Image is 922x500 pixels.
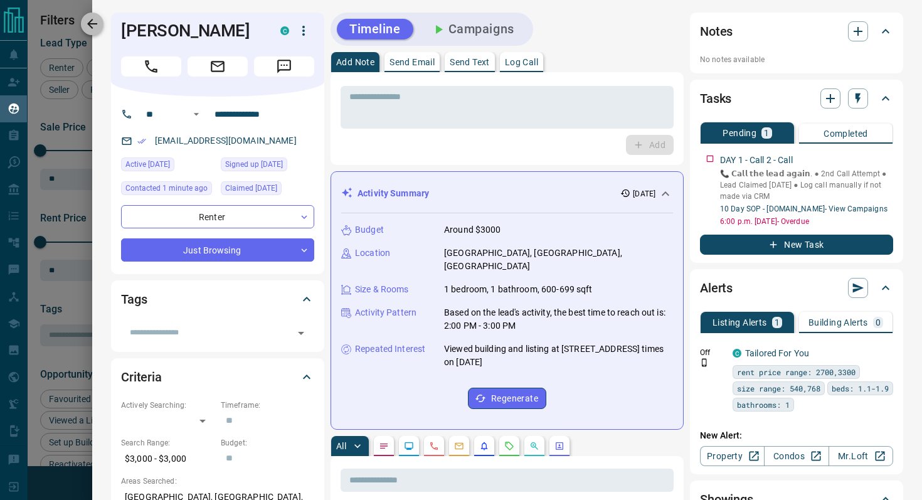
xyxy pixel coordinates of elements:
[221,181,314,199] div: Sat Sep 13 2025
[700,88,731,109] h2: Tasks
[733,349,741,358] div: condos.ca
[737,382,820,395] span: size range: 540,768
[355,247,390,260] p: Location
[429,441,439,451] svg: Calls
[700,273,893,303] div: Alerts
[720,168,893,202] p: 📞 𝗖𝗮𝗹𝗹 𝘁𝗵𝗲 𝗹𝗲𝗮𝗱 𝗮𝗴𝗮𝗶𝗻. ● 2nd Call Attempt ● Lead Claimed [DATE] ‎● Log call manually if not made ...
[121,157,215,175] div: Sat Sep 13 2025
[121,476,314,487] p: Areas Searched:
[121,181,215,199] div: Mon Sep 15 2025
[479,441,489,451] svg: Listing Alerts
[876,318,881,327] p: 0
[450,58,490,66] p: Send Text
[554,441,564,451] svg: Agent Actions
[389,58,435,66] p: Send Email
[832,382,889,395] span: beds: 1.1-1.9
[737,366,856,378] span: rent price range: 2700,3300
[700,54,893,65] p: No notes available
[764,446,829,466] a: Condos
[379,441,389,451] svg: Notes
[137,137,146,146] svg: Email Verified
[737,398,790,411] span: bathrooms: 1
[745,348,809,358] a: Tailored For You
[504,441,514,451] svg: Requests
[720,154,793,167] p: DAY 1 - Call 2 - Call
[720,205,888,213] a: 10 Day SOP - [DOMAIN_NAME]- View Campaigns
[529,441,539,451] svg: Opportunities
[700,358,709,367] svg: Push Notification Only
[341,182,673,205] div: Activity Summary[DATE]
[121,367,162,387] h2: Criteria
[824,129,868,138] p: Completed
[280,26,289,35] div: condos.ca
[355,306,416,319] p: Activity Pattern
[700,446,765,466] a: Property
[336,58,374,66] p: Add Note
[121,56,181,77] span: Call
[189,107,204,122] button: Open
[713,318,767,327] p: Listing Alerts
[444,223,501,237] p: Around $3000
[155,136,297,146] a: [EMAIL_ADDRESS][DOMAIN_NAME]
[355,223,384,237] p: Budget
[723,129,756,137] p: Pending
[121,289,147,309] h2: Tags
[358,187,429,200] p: Activity Summary
[221,400,314,411] p: Timeframe:
[121,437,215,449] p: Search Range:
[700,16,893,46] div: Notes
[292,324,310,342] button: Open
[121,449,215,469] p: $3,000 - $3,000
[468,388,546,409] button: Regenerate
[764,129,769,137] p: 1
[121,400,215,411] p: Actively Searching:
[221,437,314,449] p: Budget:
[829,446,893,466] a: Mr.Loft
[355,343,425,356] p: Repeated Interest
[775,318,780,327] p: 1
[444,343,673,369] p: Viewed building and listing at [STREET_ADDRESS] times on [DATE]
[700,278,733,298] h2: Alerts
[700,429,893,442] p: New Alert:
[700,347,725,358] p: Off
[121,284,314,314] div: Tags
[336,442,346,450] p: All
[121,362,314,392] div: Criteria
[121,205,314,228] div: Renter
[444,306,673,332] p: Based on the lead's activity, the best time to reach out is: 2:00 PM - 3:00 PM
[355,283,409,296] p: Size & Rooms
[125,182,208,194] span: Contacted 1 minute ago
[700,21,733,41] h2: Notes
[121,21,262,41] h1: [PERSON_NAME]
[404,441,414,451] svg: Lead Browsing Activity
[125,158,170,171] span: Active [DATE]
[633,188,655,199] p: [DATE]
[720,216,893,227] p: 6:00 p.m. [DATE] - Overdue
[337,19,413,40] button: Timeline
[808,318,868,327] p: Building Alerts
[444,283,593,296] p: 1 bedroom, 1 bathroom, 600-699 sqft
[188,56,248,77] span: Email
[700,235,893,255] button: New Task
[444,247,673,273] p: [GEOGRAPHIC_DATA], [GEOGRAPHIC_DATA], [GEOGRAPHIC_DATA]
[454,441,464,451] svg: Emails
[225,182,277,194] span: Claimed [DATE]
[225,158,283,171] span: Signed up [DATE]
[418,19,527,40] button: Campaigns
[700,83,893,114] div: Tasks
[505,58,538,66] p: Log Call
[121,238,314,262] div: Just Browsing
[221,157,314,175] div: Sat Sep 13 2025
[254,56,314,77] span: Message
